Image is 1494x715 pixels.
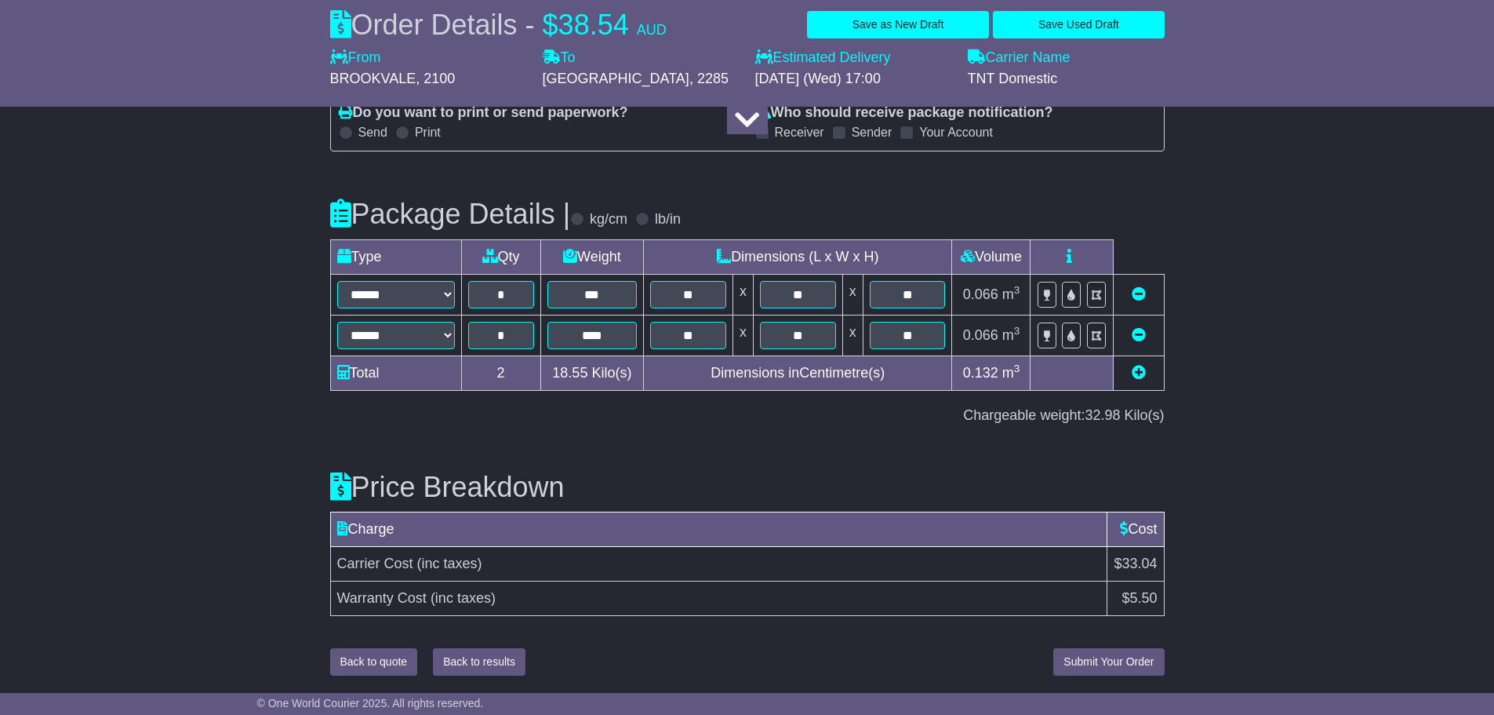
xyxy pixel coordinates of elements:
[1014,363,1020,374] sup: 3
[330,648,418,676] button: Back to quote
[461,239,540,274] td: Qty
[842,315,863,356] td: x
[1002,365,1020,381] span: m
[1014,325,1020,337] sup: 3
[842,274,863,315] td: x
[1002,327,1020,343] span: m
[952,239,1031,274] td: Volume
[558,9,629,41] span: 38.54
[257,697,484,710] span: © One World Courier 2025. All rights reserved.
[330,239,461,274] td: Type
[755,49,952,67] label: Estimated Delivery
[1132,286,1146,302] a: Remove this item
[689,71,729,86] span: , 2285
[732,274,753,315] td: x
[330,356,461,390] td: Total
[1063,655,1154,668] span: Submit Your Order
[416,71,455,86] span: , 2100
[732,315,753,356] td: x
[330,199,571,230] h3: Package Details |
[1114,556,1157,571] span: $33.04
[330,71,416,86] span: BROOKVALE
[330,49,381,67] label: From
[330,472,1165,503] h3: Price Breakdown
[968,71,1165,88] div: TNT Domestic
[540,356,644,390] td: Kilo(s)
[543,49,576,67] label: To
[1014,284,1020,296] sup: 3
[1132,365,1146,381] a: Add new item
[540,239,644,274] td: Weight
[330,8,667,42] div: Order Details -
[552,365,587,381] span: 18.55
[431,590,496,606] span: (inc taxes)
[543,9,558,41] span: $
[1002,286,1020,302] span: m
[543,71,689,86] span: [GEOGRAPHIC_DATA]
[1053,648,1164,676] button: Submit Your Order
[993,11,1164,38] button: Save Used Draft
[330,407,1165,425] div: Chargeable weight: Kilo(s)
[1121,590,1157,606] span: $5.50
[644,239,952,274] td: Dimensions (L x W x H)
[337,590,427,606] span: Warranty Cost
[968,49,1071,67] label: Carrier Name
[337,556,413,571] span: Carrier Cost
[755,71,952,88] div: [DATE] (Wed) 17:00
[461,356,540,390] td: 2
[417,556,482,571] span: (inc taxes)
[1132,327,1146,343] a: Remove this item
[1107,513,1164,547] td: Cost
[655,211,681,228] label: lb/in
[644,356,952,390] td: Dimensions in Centimetre(s)
[807,11,989,38] button: Save as New Draft
[590,211,627,228] label: kg/cm
[963,365,998,381] span: 0.132
[339,104,628,122] label: Do you want to print or send paperwork?
[963,286,998,302] span: 0.066
[330,513,1107,547] td: Charge
[963,327,998,343] span: 0.066
[637,22,667,38] span: AUD
[433,648,525,676] button: Back to results
[1085,407,1120,423] span: 32.98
